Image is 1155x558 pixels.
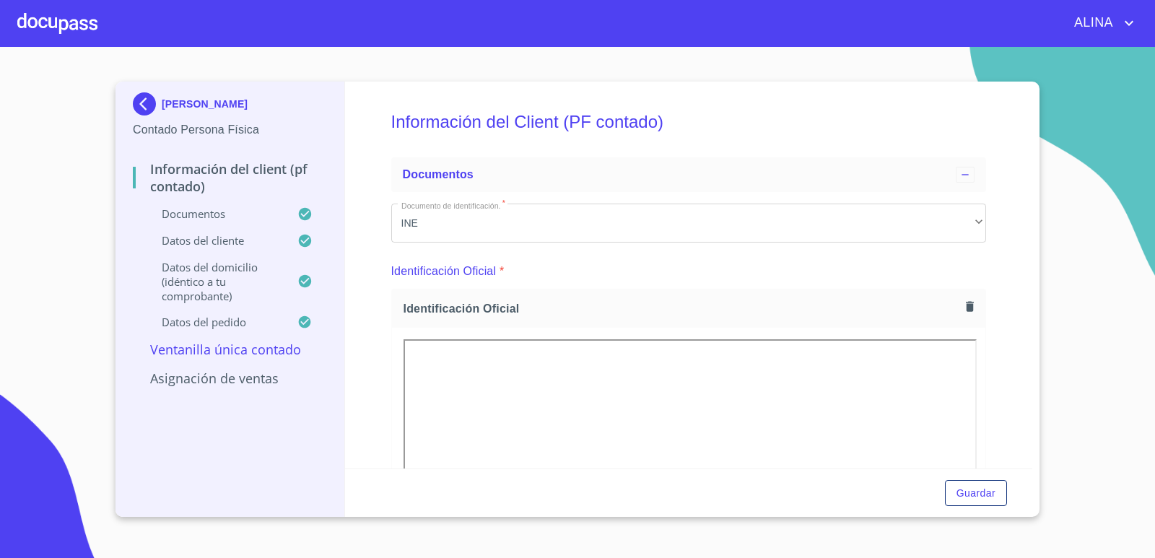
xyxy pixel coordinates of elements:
[133,260,297,303] p: Datos del domicilio (idéntico a tu comprobante)
[391,92,987,152] h5: Información del Client (PF contado)
[945,480,1007,507] button: Guardar
[133,121,327,139] p: Contado Persona Física
[403,168,474,180] span: Documentos
[133,315,297,329] p: Datos del pedido
[391,157,987,192] div: Documentos
[391,263,497,280] p: Identificación Oficial
[133,370,327,387] p: Asignación de Ventas
[133,341,327,358] p: Ventanilla única contado
[133,206,297,221] p: Documentos
[1063,12,1120,35] span: ALINA
[133,92,162,115] img: Docupass spot blue
[1063,12,1138,35] button: account of current user
[956,484,995,502] span: Guardar
[133,92,327,121] div: [PERSON_NAME]
[133,160,327,195] p: Información del Client (PF contado)
[133,233,297,248] p: Datos del cliente
[162,98,248,110] p: [PERSON_NAME]
[391,204,987,243] div: INE
[404,301,960,316] span: Identificación Oficial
